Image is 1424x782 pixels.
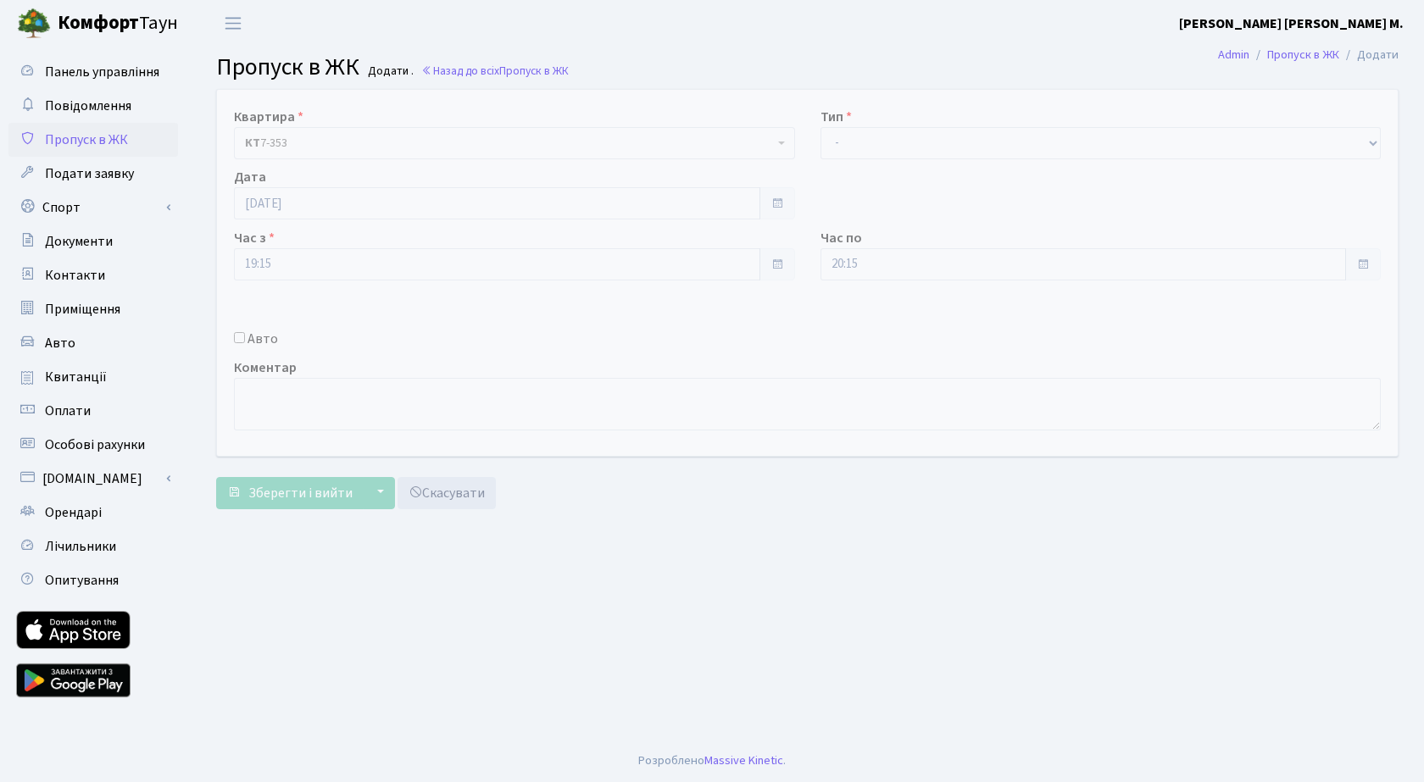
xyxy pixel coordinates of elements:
[8,157,178,191] a: Подати заявку
[8,563,178,597] a: Опитування
[1179,14,1404,34] a: [PERSON_NAME] [PERSON_NAME] М.
[45,97,131,115] span: Повідомлення
[8,326,178,360] a: Авто
[45,130,128,149] span: Пропуск в ЖК
[8,530,178,563] a: Лічильники
[1267,46,1339,64] a: Пропуск в ЖК
[8,360,178,394] a: Квитанції
[45,164,134,183] span: Подати заявку
[8,89,178,123] a: Повідомлення
[45,571,119,590] span: Опитування
[234,127,795,159] span: <b>КТ</b>&nbsp;&nbsp;&nbsp;&nbsp;7-353
[245,135,260,152] b: КТ
[45,63,159,81] span: Панель управління
[1179,14,1404,33] b: [PERSON_NAME] [PERSON_NAME] М.
[234,167,266,187] label: Дата
[704,751,783,769] a: Massive Kinetic
[45,503,102,522] span: Орендарі
[248,484,353,502] span: Зберегти і вийти
[8,394,178,428] a: Оплати
[398,477,496,509] a: Скасувати
[45,368,107,386] span: Квитанції
[234,358,297,378] label: Коментар
[8,123,178,157] a: Пропуск в ЖК
[820,107,852,127] label: Тип
[8,428,178,462] a: Особові рахунки
[45,266,105,285] span: Контакти
[234,107,303,127] label: Квартира
[216,50,359,84] span: Пропуск в ЖК
[234,228,275,248] label: Час з
[8,191,178,225] a: Спорт
[1339,46,1399,64] li: Додати
[8,462,178,496] a: [DOMAIN_NAME]
[45,402,91,420] span: Оплати
[421,63,569,79] a: Назад до всіхПропуск в ЖК
[8,258,178,292] a: Контакти
[8,496,178,530] a: Орендарі
[248,329,278,349] label: Авто
[820,228,862,248] label: Час по
[8,225,178,258] a: Документи
[45,300,120,319] span: Приміщення
[8,292,178,326] a: Приміщення
[8,55,178,89] a: Панель управління
[1218,46,1249,64] a: Admin
[364,64,414,79] small: Додати .
[638,751,786,770] div: Розроблено .
[245,135,774,152] span: <b>КТ</b>&nbsp;&nbsp;&nbsp;&nbsp;7-353
[45,232,113,251] span: Документи
[216,477,364,509] button: Зберегти і вийти
[58,9,178,38] span: Таун
[17,7,51,41] img: logo.png
[45,435,145,454] span: Особові рахунки
[499,63,569,79] span: Пропуск в ЖК
[212,9,254,37] button: Переключити навігацію
[45,334,75,352] span: Авто
[45,537,116,556] span: Лічильники
[1193,37,1424,73] nav: breadcrumb
[58,9,139,36] b: Комфорт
